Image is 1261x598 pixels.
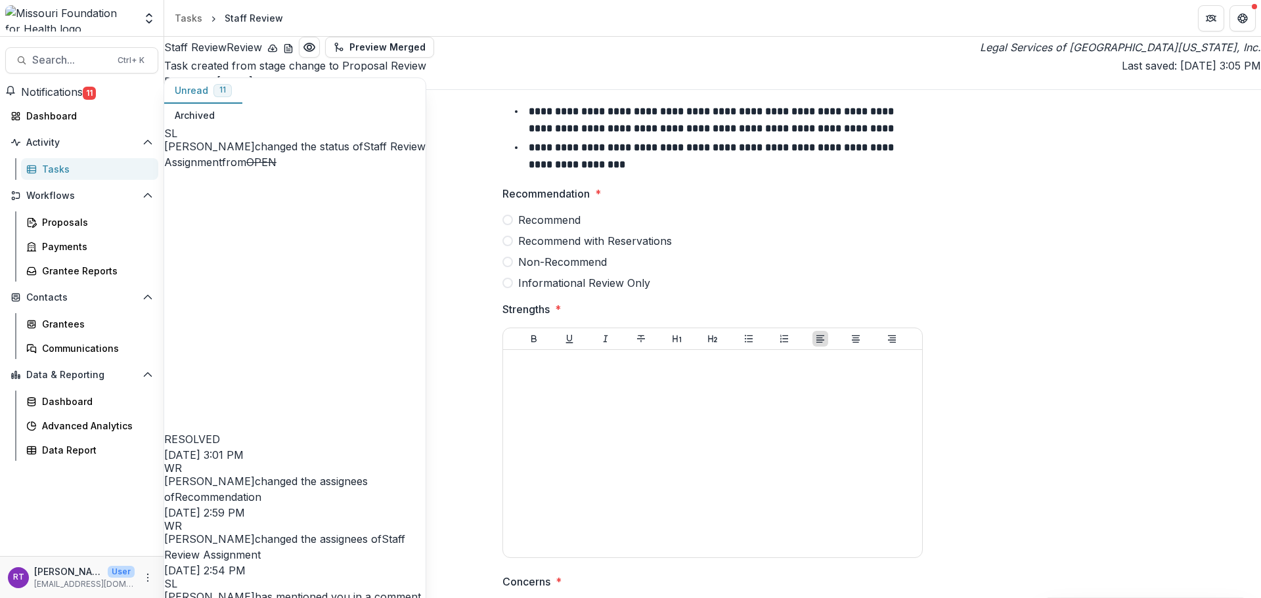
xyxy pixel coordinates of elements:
button: Open Contacts [5,287,158,308]
span: Review [227,41,262,54]
p: [PERSON_NAME] [34,565,102,578]
span: Informational Review Only [518,275,650,291]
a: Dashboard [5,105,158,127]
a: Tasks [21,158,158,180]
nav: breadcrumb [169,9,288,28]
div: Ctrl + K [115,53,147,68]
button: Bullet List [741,331,757,347]
div: Grantees [42,317,148,331]
span: 11 [83,87,96,100]
button: Open Workflows [5,185,158,206]
button: More [140,570,156,586]
button: Align Center [848,331,864,347]
a: Data Report [21,439,158,461]
div: Tasks [175,11,202,25]
span: [PERSON_NAME] [164,475,255,488]
p: [DATE] 2:59 PM [164,505,426,521]
button: Align Right [884,331,900,347]
a: Advanced Analytics [21,415,158,437]
p: [DATE] 3:01 PM [164,447,426,463]
span: Contacts [26,292,137,303]
img: Missouri Foundation for Health logo [5,5,135,32]
a: Grantees [21,313,158,335]
button: Preview 88a6a182-1d5f-4c49-9744-f3b2643a53e4.pdf [299,37,320,58]
p: User [108,566,135,578]
a: Payments [21,236,158,257]
p: Strengths [502,301,550,317]
div: Advanced Analytics [42,419,148,433]
div: Communications [42,341,148,355]
p: [DATE] 2:54 PM [164,563,426,578]
div: Reana Thomas [13,573,24,582]
a: Dashboard [21,391,158,412]
p: changed the status of from [164,139,426,447]
div: Proposals [42,215,148,229]
div: Sada Lindsey [164,578,426,589]
button: Notifications11 [5,84,96,100]
span: Search... [32,54,110,66]
div: Tasks [42,162,148,176]
div: Sada Lindsey [164,128,426,139]
button: Open entity switcher [140,5,158,32]
s: OPEN [246,156,277,169]
a: Tasks [169,9,208,28]
button: Bold [526,331,542,347]
button: Underline [562,331,577,347]
button: Open Data & Reporting [5,364,158,385]
button: Open Activity [5,132,158,153]
button: Get Help [1229,5,1256,32]
div: Payments [42,240,148,253]
span: Non-Recommend [518,254,607,270]
button: download-word-button [283,39,294,55]
span: Notifications [21,85,83,98]
p: Last saved: [DATE] 3:05 PM [1122,58,1261,74]
button: Align Left [812,331,828,347]
a: Communications [21,337,158,359]
button: Search... [5,47,158,74]
div: Wendy Rohrbach [164,521,426,531]
a: Recommendation [175,490,261,503]
span: Recommend [518,212,581,228]
button: Partners [1198,5,1224,32]
span: Recommend with Reservations [518,233,672,249]
p: [EMAIL_ADDRESS][DOMAIN_NAME] [34,578,135,590]
button: Unread [164,78,242,104]
h2: Staff Review [164,39,262,55]
button: Heading 2 [705,331,720,347]
span: Data & Reporting [26,370,137,381]
button: download-button [267,39,278,55]
span: [PERSON_NAME] [164,140,255,153]
p: changed the assignees of [164,473,426,505]
div: Dashboard [42,395,148,408]
a: Proposals [21,211,158,233]
p: Due Date: [DATE] [164,74,1261,89]
span: Activity [26,137,137,148]
button: Ordered List [776,331,792,347]
span: RESOLVED [164,433,220,446]
i: Legal Services of [GEOGRAPHIC_DATA][US_STATE], Inc. [980,39,1261,55]
button: Strike [633,331,649,347]
p: Recommendation [502,186,590,202]
button: Italicize [598,331,613,347]
span: Workflows [26,190,137,202]
button: Archived [164,103,225,129]
a: Grantee Reports [21,260,158,282]
div: Grantee Reports [42,264,148,278]
p: changed the assignees of [164,531,426,563]
p: Task created from stage change to Proposal Review [164,58,426,74]
span: 11 [219,85,226,95]
div: Wendy Rohrbach [164,463,426,473]
span: [PERSON_NAME] [164,532,255,545]
button: Heading 1 [669,331,685,347]
div: Data Report [42,443,148,457]
div: Dashboard [26,109,148,123]
div: Staff Review [225,11,283,25]
p: Concerns [502,574,550,589]
button: Preview Merged [325,37,434,58]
